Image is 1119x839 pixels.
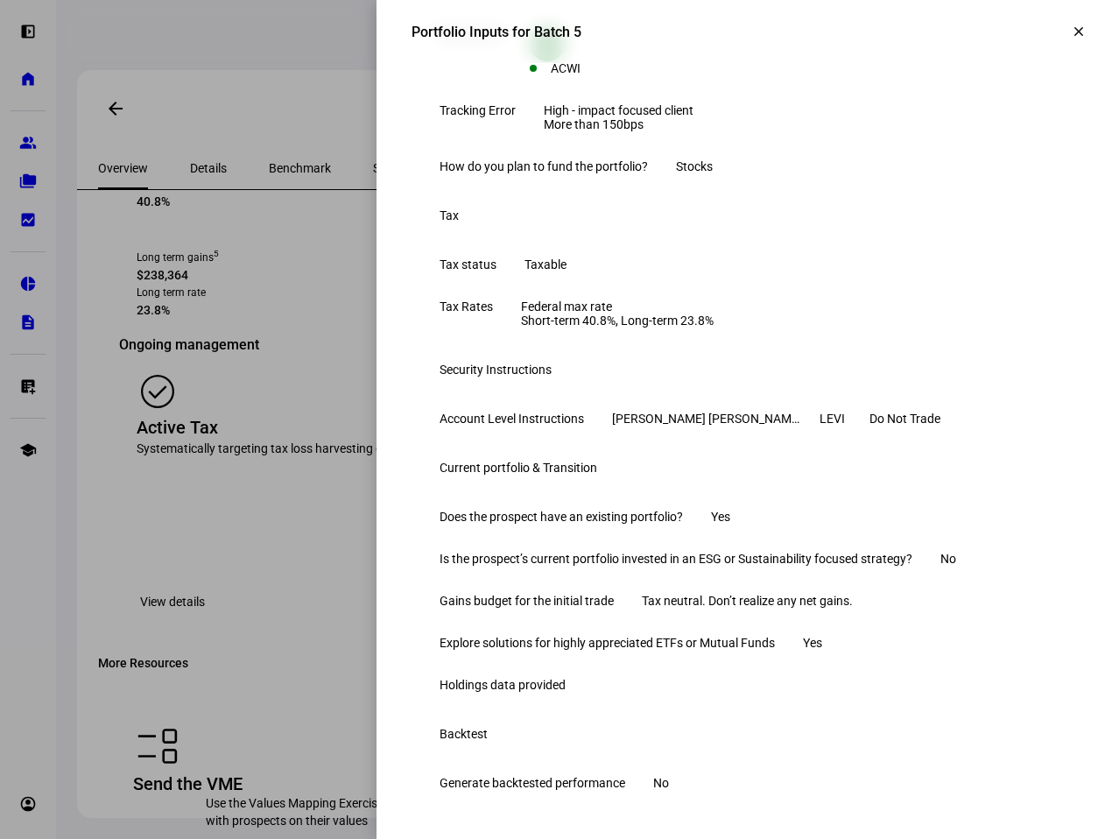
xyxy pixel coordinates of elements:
div: Taxable [524,257,567,271]
mat-icon: clear [1071,24,1087,39]
div: Yes [711,510,730,524]
div: Tax Rates [440,300,493,314]
div: Does the prospect have an existing portfolio? [440,510,683,524]
div: No [940,552,956,566]
div: How do you plan to fund the portfolio? [440,159,648,173]
div: Tax neutral. Don’t realize any net gains. [642,594,853,608]
div: Tax status [440,257,496,271]
div: Is the prospect’s current portfolio invested in an ESG or Sustainability focused strategy? [440,552,912,566]
div: Short-term 40.8%, Long-term 23.8% [521,314,714,328]
div: Explore solutions for highly appreciated ETFs or Mutual Funds [440,636,775,650]
div: Yes [803,636,822,650]
div: High - impact focused client [544,103,693,117]
div: Backtest [440,727,488,741]
div: Gains budget for the initial trade [440,594,614,608]
div: Security Instructions [440,363,552,377]
div: Tracking Error [440,103,516,117]
div: Federal max rate [521,300,714,328]
div: Stocks [676,159,713,173]
div: LEVI [820,412,869,426]
div: More than 150bps [544,117,693,131]
div: Do Not Trade [869,412,973,426]
div: ACWI [551,61,581,75]
div: Tax [440,208,459,222]
div: No [653,776,669,790]
div: Account Level Instructions [440,412,584,426]
div: Holdings data provided [440,678,566,692]
div: Current portfolio & Transition [440,461,597,475]
div: Generate backtested performance [440,776,625,790]
div: Portfolio Inputs for Batch 5 [412,24,581,40]
div: [PERSON_NAME] [PERSON_NAME] & CO [612,412,802,426]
